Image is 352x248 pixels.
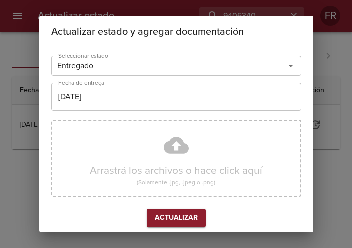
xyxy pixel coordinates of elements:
[147,209,206,227] button: Actualizar
[51,24,301,40] h2: Actualizar estado y agregar documentación
[155,212,198,224] span: Actualizar
[51,120,301,197] div: Arrastrá los archivos o hace click aquí(Solamente .jpg, .jpeg o .png)
[147,209,206,227] span: Confirmar cambio de estado
[284,59,298,73] button: Abrir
